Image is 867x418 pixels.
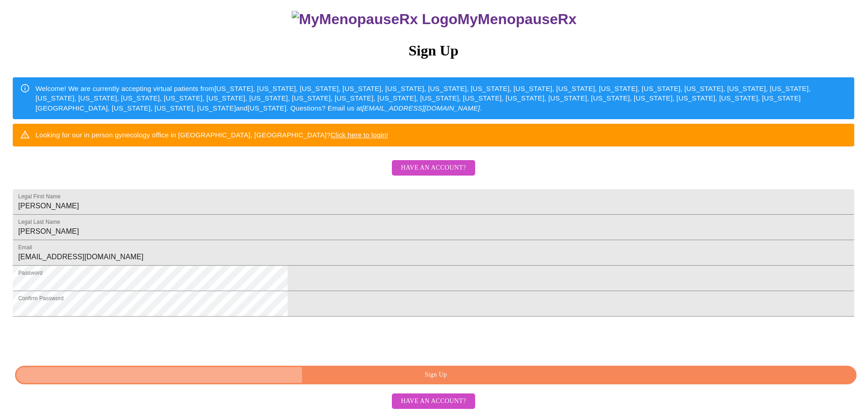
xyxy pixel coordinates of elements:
[392,393,475,409] button: Have an account?
[14,11,855,28] h3: MyMenopauseRx
[330,131,388,139] a: Click here to login!
[35,80,847,116] div: Welcome! We are currently accepting virtual patients from [US_STATE], [US_STATE], [US_STATE], [US...
[401,162,466,174] span: Have an account?
[15,366,857,384] button: Sign Up
[390,396,477,404] a: Have an account?
[292,11,457,28] img: MyMenopauseRx Logo
[401,396,466,407] span: Have an account?
[390,170,477,177] a: Have an account?
[25,369,846,381] span: Sign Up
[35,126,388,143] div: Looking for our in person gynecology office in [GEOGRAPHIC_DATA], [GEOGRAPHIC_DATA]?
[13,42,854,59] h3: Sign Up
[392,160,475,176] button: Have an account?
[13,321,151,357] iframe: reCAPTCHA
[362,104,480,112] em: [EMAIL_ADDRESS][DOMAIN_NAME]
